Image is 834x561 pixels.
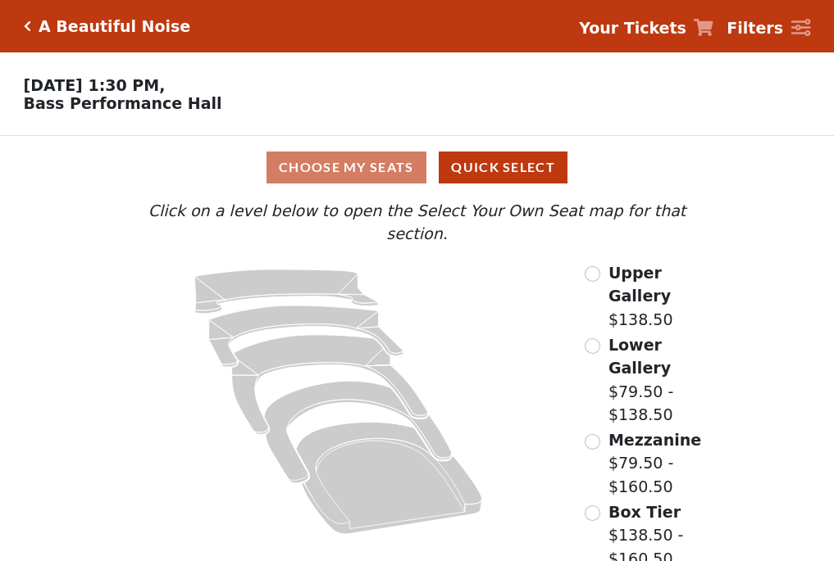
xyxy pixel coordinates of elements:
[24,20,31,32] a: Click here to go back to filters
[608,264,671,305] span: Upper Gallery
[608,428,718,499] label: $79.50 - $160.50
[608,261,718,332] label: $138.50
[39,17,190,36] h5: A Beautiful Noise
[608,431,701,449] span: Mezzanine
[116,199,718,246] p: Click on a level below to open the Select Your Own Seat map for that section.
[297,422,483,534] path: Orchestra / Parterre Circle - Seats Available: 21
[727,19,783,37] strong: Filters
[608,333,718,427] label: $79.50 - $138.50
[727,16,810,40] a: Filters
[579,16,713,40] a: Your Tickets
[195,269,379,314] path: Upper Gallery - Seats Available: 263
[209,305,403,367] path: Lower Gallery - Seats Available: 21
[439,152,567,183] button: Quick Select
[608,336,671,378] span: Lower Gallery
[579,19,686,37] strong: Your Tickets
[608,503,681,521] span: Box Tier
